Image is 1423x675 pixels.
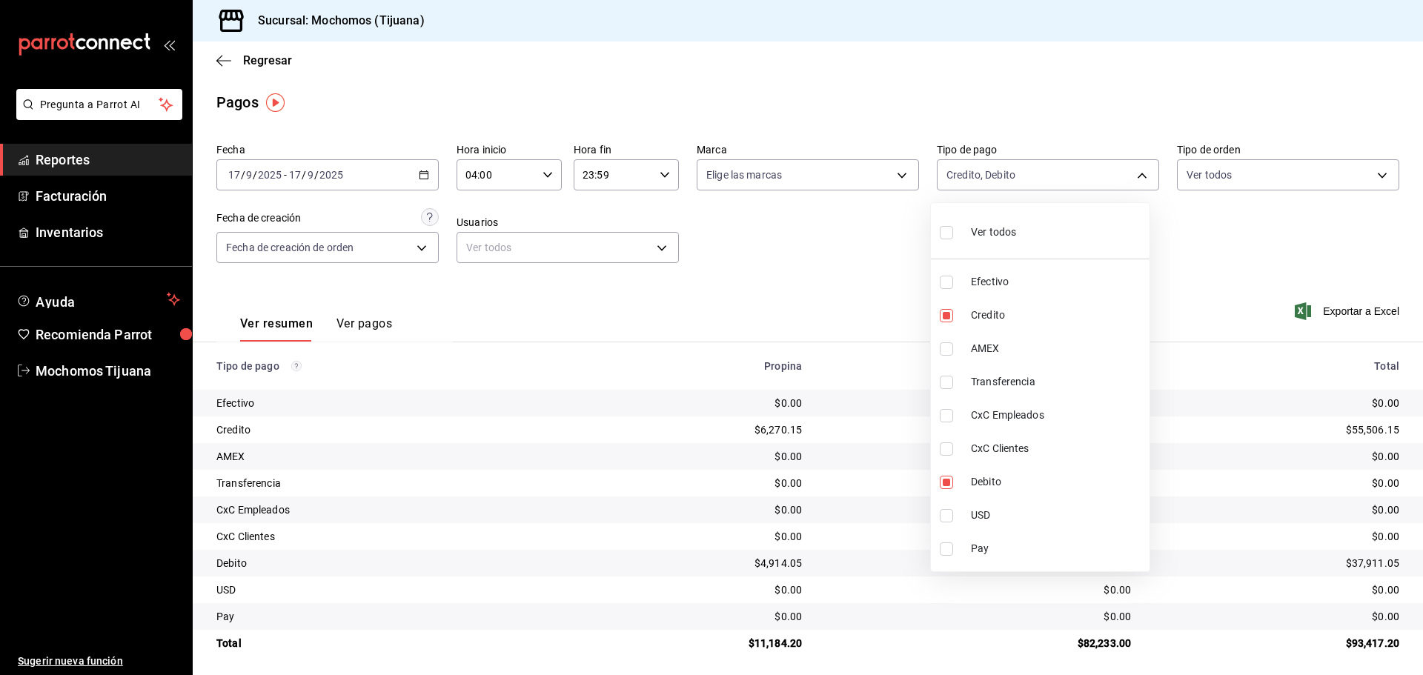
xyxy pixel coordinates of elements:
span: Efectivo [971,274,1144,290]
span: CxC Clientes [971,441,1144,456]
span: Debito [971,474,1144,490]
span: Pay [971,541,1144,556]
span: Ver todos [971,225,1016,240]
span: Transferencia [971,374,1144,390]
span: USD [971,508,1144,523]
span: CxC Empleados [971,408,1144,423]
img: Tooltip marker [266,93,285,112]
span: Credito [971,307,1144,323]
span: AMEX [971,341,1144,356]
